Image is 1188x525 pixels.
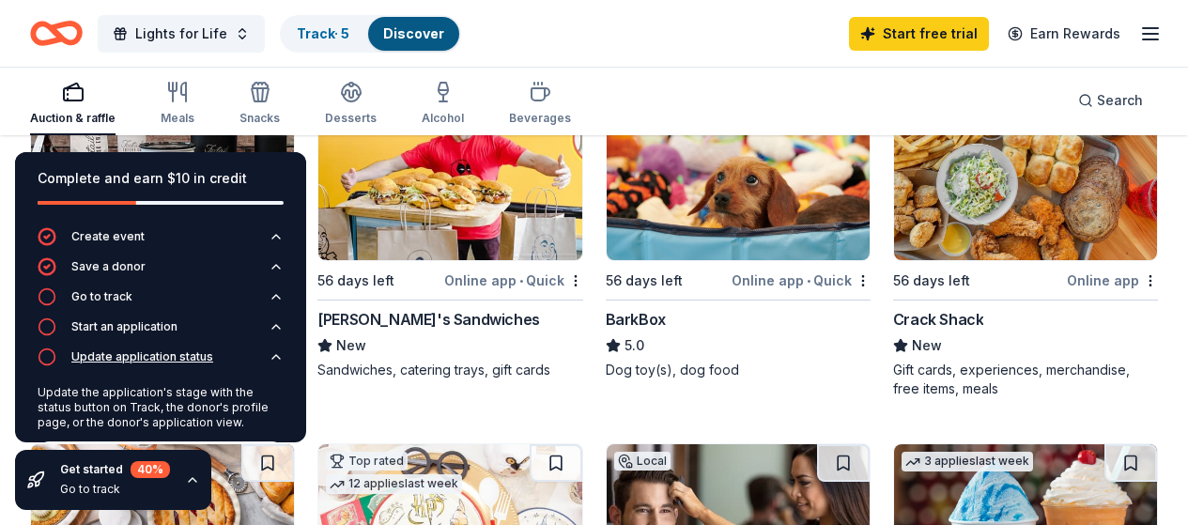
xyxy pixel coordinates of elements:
a: Image for BarkBoxTop rated9 applieslast week56 days leftOnline app•QuickBarkBox5.0Dog toy(s), dog... [606,81,871,379]
div: Go to track [71,289,132,304]
div: Crack Shack [893,308,984,331]
div: BarkBox [606,308,666,331]
span: • [519,273,523,288]
span: New [336,334,366,357]
button: Alcohol [422,73,464,135]
button: Create event [38,227,284,257]
a: Image for Crack Shack 1 applylast weekLocal56 days leftOnline appCrack ShackNewGift cards, experi... [893,81,1158,398]
div: Go to track [60,482,170,497]
span: Search [1097,89,1143,112]
span: 5.0 [625,334,644,357]
div: Online app [1067,269,1158,292]
button: Update application status [38,347,284,378]
button: Lights for Life [98,15,265,53]
div: Sandwiches, catering trays, gift cards [317,361,582,379]
button: Start an application [38,317,284,347]
a: Discover [383,25,444,41]
div: Update application status [71,349,213,364]
div: Get started [60,461,170,478]
span: Lights for Life [135,23,227,45]
div: Update the application's stage with the status button on Track, the donor's profile page, or the ... [38,385,284,430]
button: Beverages [509,73,571,135]
button: Snacks [239,73,280,135]
img: Image for Ike's Sandwiches [318,82,581,260]
div: Save a donor [71,259,146,274]
button: Go to track [38,287,284,317]
a: Home [30,11,83,55]
div: Beverages [509,111,571,126]
a: Track· 5 [297,25,349,41]
div: Meals [161,111,194,126]
span: • [807,273,810,288]
button: Search [1063,82,1158,119]
img: Image for Crack Shack [894,82,1157,260]
button: Track· 5Discover [280,15,461,53]
img: Image for BarkBox [607,82,870,260]
a: Earn Rewards [996,17,1132,51]
div: Alcohol [422,111,464,126]
div: Complete and earn $10 in credit [38,167,284,190]
div: [PERSON_NAME]'s Sandwiches [317,308,540,331]
button: Meals [161,73,194,135]
div: Snacks [239,111,280,126]
div: Auction & raffle [30,111,116,126]
div: Online app Quick [444,269,583,292]
div: Gift cards, experiences, merchandise, free items, meals [893,361,1158,398]
div: Online app Quick [732,269,871,292]
a: Start free trial [849,17,989,51]
div: Desserts [325,111,377,126]
div: 56 days left [606,270,683,292]
div: Start an application [71,319,177,334]
button: Save a donor [38,257,284,287]
div: Top rated [326,452,408,471]
div: 56 days left [317,270,394,292]
div: Local [614,452,671,471]
div: 40 % [131,461,170,478]
button: Desserts [325,73,377,135]
div: 56 days left [893,270,970,292]
div: Create event [71,229,145,244]
div: 3 applies last week [902,452,1033,471]
div: 12 applies last week [326,474,462,494]
div: Dog toy(s), dog food [606,361,871,379]
button: Auction & raffle [30,73,116,135]
a: Image for Ike's Sandwiches4 applieslast week56 days leftOnline app•Quick[PERSON_NAME]'s Sandwiche... [317,81,582,379]
span: New [912,334,942,357]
